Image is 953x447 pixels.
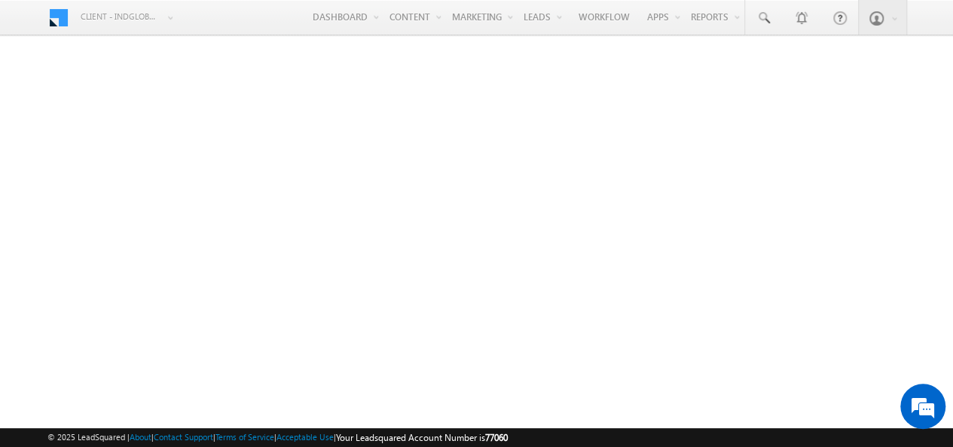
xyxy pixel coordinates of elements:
[130,432,151,442] a: About
[47,430,508,445] span: © 2025 LeadSquared | | | | |
[336,432,508,443] span: Your Leadsquared Account Number is
[215,432,274,442] a: Terms of Service
[81,9,160,24] span: Client - indglobal1 (77060)
[154,432,213,442] a: Contact Support
[485,432,508,443] span: 77060
[276,432,334,442] a: Acceptable Use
